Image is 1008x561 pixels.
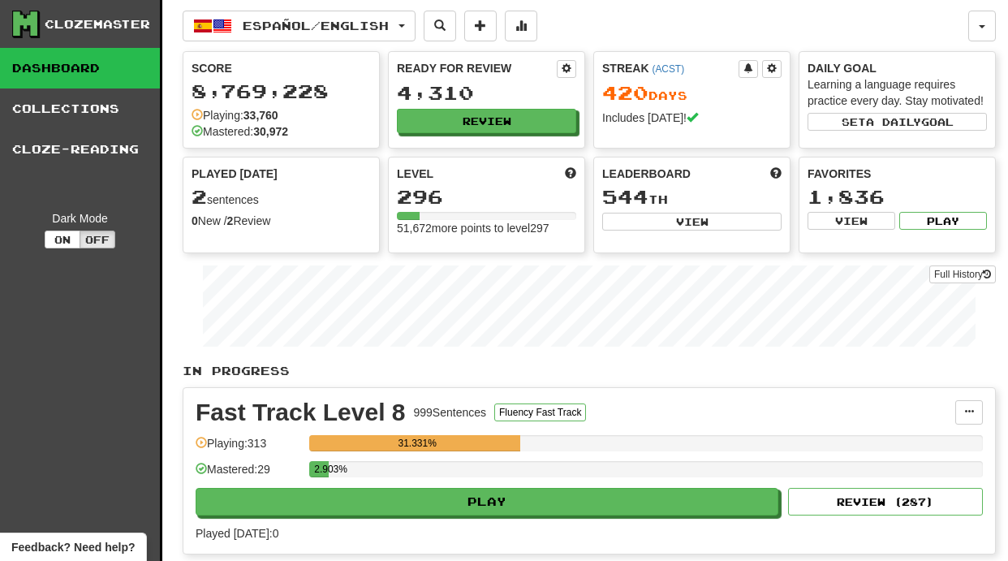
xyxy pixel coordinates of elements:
[192,213,371,229] div: New / Review
[314,435,520,451] div: 31.331%
[565,166,576,182] span: Score more points to level up
[808,76,987,109] div: Learning a language requires practice every day. Stay motivated!
[80,231,115,248] button: Off
[770,166,782,182] span: This week in points, UTC
[602,81,648,104] span: 420
[808,113,987,131] button: Seta dailygoal
[196,400,406,425] div: Fast Track Level 8
[652,63,684,75] a: (ACST)
[397,60,557,76] div: Ready for Review
[397,109,576,133] button: Review
[192,81,371,101] div: 8,769,228
[192,166,278,182] span: Played [DATE]
[12,210,148,227] div: Dark Mode
[397,166,433,182] span: Level
[464,11,497,41] button: Add sentence to collection
[227,214,234,227] strong: 2
[397,83,576,103] div: 4,310
[253,125,288,138] strong: 30,972
[192,187,371,208] div: sentences
[314,461,329,477] div: 2.903%
[929,265,996,283] a: Full History
[808,212,895,230] button: View
[397,220,576,236] div: 51,672 more points to level 297
[11,539,135,555] span: Open feedback widget
[602,166,691,182] span: Leaderboard
[899,212,987,230] button: Play
[494,403,586,421] button: Fluency Fast Track
[424,11,456,41] button: Search sentences
[196,461,301,488] div: Mastered: 29
[397,187,576,207] div: 296
[414,404,487,421] div: 999 Sentences
[602,187,782,208] div: th
[196,435,301,462] div: Playing: 313
[192,60,371,76] div: Score
[808,166,987,182] div: Favorites
[602,110,782,126] div: Includes [DATE]!
[192,107,278,123] div: Playing:
[243,109,278,122] strong: 33,760
[602,213,782,231] button: View
[505,11,537,41] button: More stats
[196,527,278,540] span: Played [DATE]: 0
[602,185,648,208] span: 544
[196,488,778,516] button: Play
[192,123,288,140] div: Mastered:
[866,116,921,127] span: a daily
[808,60,987,76] div: Daily Goal
[808,187,987,207] div: 1,836
[602,83,782,104] div: Day s
[602,60,739,76] div: Streak
[183,11,416,41] button: Español/English
[192,185,207,208] span: 2
[243,19,389,32] span: Español / English
[192,214,198,227] strong: 0
[183,363,996,379] p: In Progress
[45,16,150,32] div: Clozemaster
[45,231,80,248] button: On
[788,488,983,516] button: Review (287)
